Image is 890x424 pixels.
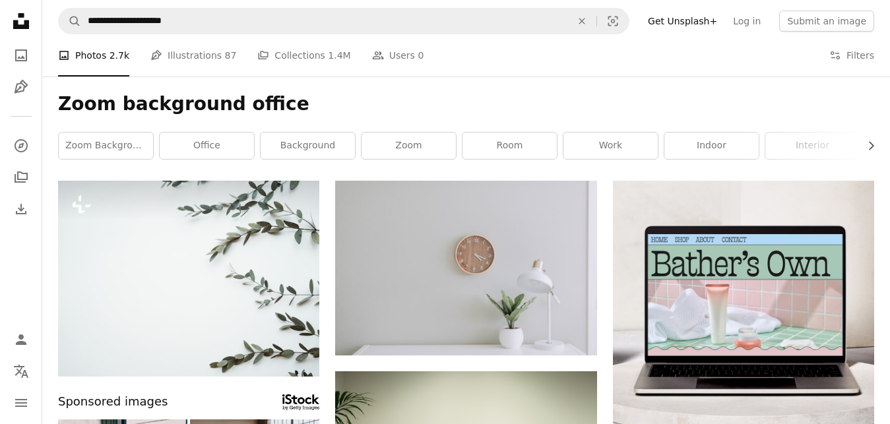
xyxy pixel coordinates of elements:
[640,11,725,32] a: Get Unsplash+
[58,392,168,411] span: Sponsored images
[225,48,237,63] span: 87
[563,133,658,159] a: work
[261,133,355,159] a: background
[372,34,424,76] a: Users 0
[597,9,629,34] button: Visual search
[8,74,34,100] a: Illustrations
[829,34,874,76] button: Filters
[335,262,596,274] a: white desk lamp beside green plant
[418,48,424,63] span: 0
[58,92,874,116] h1: Zoom background office
[859,133,874,159] button: scroll list to the right
[160,133,254,159] a: office
[8,8,34,37] a: Home — Unsplash
[8,358,34,384] button: Language
[8,164,34,191] a: Collections
[8,390,34,416] button: Menu
[58,272,319,284] a: a white background with a bunch of green leaves
[725,11,769,32] a: Log in
[765,133,860,159] a: interior
[779,11,874,32] button: Submit an image
[335,181,596,355] img: white desk lamp beside green plant
[362,133,456,159] a: zoom
[328,48,350,63] span: 1.4M
[59,133,153,159] a: zoom background
[58,8,629,34] form: Find visuals sitewide
[58,181,319,377] img: a white background with a bunch of green leaves
[567,9,596,34] button: Clear
[8,42,34,69] a: Photos
[150,34,236,76] a: Illustrations 87
[8,196,34,222] a: Download History
[8,326,34,353] a: Log in / Sign up
[664,133,759,159] a: indoor
[59,9,81,34] button: Search Unsplash
[8,133,34,159] a: Explore
[462,133,557,159] a: room
[257,34,350,76] a: Collections 1.4M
